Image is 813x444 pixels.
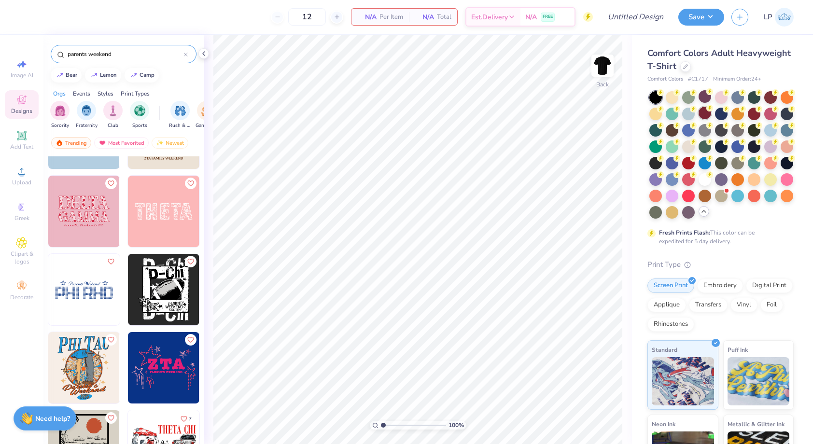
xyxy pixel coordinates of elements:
img: 557a2a3e-7663-44c8-bd0a-641b85977a62 [199,254,270,325]
div: Applique [647,298,686,312]
div: Trending [51,137,91,149]
button: Like [105,256,117,267]
img: Lexie Palomo [775,8,794,27]
span: N/A [357,12,377,22]
div: Digital Print [746,278,793,293]
span: Image AI [11,71,33,79]
input: – – [288,8,326,26]
span: Total [437,12,451,22]
span: Comfort Colors [647,75,683,83]
img: bede1992-bcf8-46fd-be45-5d5a25558d28 [128,254,199,325]
button: Like [185,178,196,189]
div: Vinyl [730,298,757,312]
span: N/A [525,12,537,22]
img: trend_line.gif [56,72,64,78]
span: 100 % [449,421,464,430]
div: filter for Club [103,101,123,129]
span: # C1717 [688,75,708,83]
button: bear [51,68,82,83]
span: Est. Delivery [471,12,508,22]
img: 3ae6a621-6b34-464f-9da5-de4a3fb6e0c5 [48,176,120,247]
button: Like [185,256,196,267]
img: Sports Image [134,105,145,116]
span: Fraternity [76,122,98,129]
button: lemon [85,68,121,83]
button: camp [125,68,159,83]
button: filter button [76,101,98,129]
img: 13fd9712-3a85-4cad-97e7-1bd229707b93 [128,176,199,247]
button: Like [105,412,117,424]
span: Minimum Order: 24 + [713,75,761,83]
div: bear [66,72,77,78]
div: Rhinestones [647,317,694,332]
input: Try "Alpha" [67,49,184,59]
img: Rush & Bid Image [175,105,186,116]
span: Neon Ink [652,419,675,429]
img: Puff Ink [728,357,790,405]
img: 366d9c47-892a-4f0f-bcf4-feb440291bdb [199,176,270,247]
div: lemon [100,72,117,78]
img: 3adb1b65-107e-466a-b49b-a472e5b21778 [48,332,120,403]
span: Standard [652,345,677,355]
img: 68eb1c34-df5e-458e-a6c6-4dc5541fd062 [48,254,120,325]
span: Metallic & Glitter Ink [728,419,785,429]
button: Like [105,178,117,189]
img: Game Day Image [201,105,212,116]
div: Events [73,89,90,98]
button: filter button [103,101,123,129]
img: trend_line.gif [130,72,138,78]
button: filter button [130,101,149,129]
strong: Fresh Prints Flash: [659,229,710,236]
img: Club Image [108,105,118,116]
img: Sorority Image [55,105,66,116]
img: 60c0a49f-f1d8-452b-9fef-a6d51d0841f4 [119,254,191,325]
span: Clipart & logos [5,250,39,265]
div: filter for Sorority [50,101,70,129]
span: Sports [132,122,147,129]
strong: Need help? [35,414,70,423]
span: Designs [11,107,32,115]
span: Sorority [51,122,69,129]
img: Back [593,56,612,75]
span: 7 [189,416,192,421]
span: Upload [12,179,31,186]
span: Comfort Colors Adult Heavyweight T-Shirt [647,47,791,72]
button: Like [185,334,196,346]
div: This color can be expedited for 5 day delivery. [659,228,778,246]
span: Puff Ink [728,345,748,355]
div: Most Favorited [94,137,149,149]
img: Newest.gif [156,139,164,146]
span: Greek [14,214,29,222]
button: filter button [169,101,191,129]
button: Like [176,412,196,425]
div: filter for Fraternity [76,101,98,129]
div: filter for Sports [130,101,149,129]
span: Per Item [379,12,403,22]
button: Like [105,334,117,346]
img: 1bf8c185-b9f5-40bf-abd7-efe2489d0019 [128,332,199,403]
span: Game Day [196,122,218,129]
img: fd02fc92-d24e-4ed4-91da-dc53f4e50ae7 [119,176,191,247]
div: Print Type [647,259,794,270]
span: Decorate [10,293,33,301]
img: 8166ca80-269e-4f2c-8609-165aba25d8fb [119,332,191,403]
div: Back [596,80,609,89]
img: 515dbc15-9a33-4028-9c2b-2b21db75709a [199,332,270,403]
div: Transfers [689,298,728,312]
span: Add Text [10,143,33,151]
span: FREE [543,14,553,20]
div: Newest [152,137,188,149]
div: Screen Print [647,278,694,293]
span: N/A [415,12,434,22]
div: Styles [98,89,113,98]
a: LP [764,8,794,27]
input: Untitled Design [600,7,671,27]
div: Orgs [53,89,66,98]
img: trending.gif [56,139,63,146]
span: Rush & Bid [169,122,191,129]
div: filter for Rush & Bid [169,101,191,129]
button: filter button [196,101,218,129]
div: Print Types [121,89,150,98]
img: Fraternity Image [81,105,92,116]
div: filter for Game Day [196,101,218,129]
